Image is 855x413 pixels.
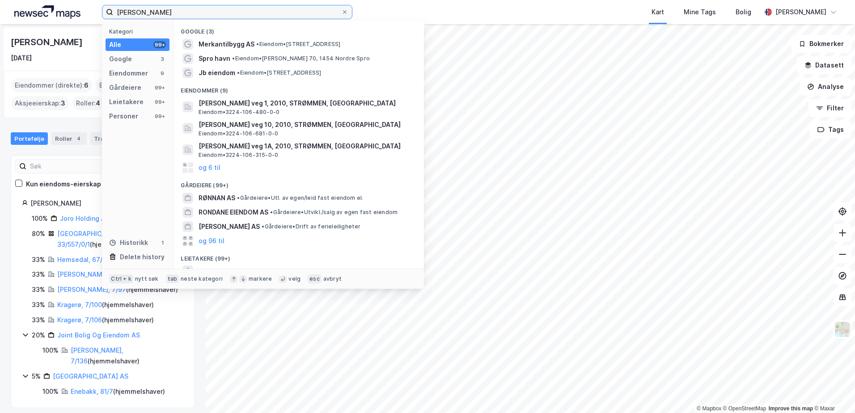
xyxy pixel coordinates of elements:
[810,370,855,413] iframe: Chat Widget
[199,266,230,277] span: RONDA AS
[135,275,159,282] div: nytt søk
[109,274,133,283] div: Ctrl + k
[800,78,851,96] button: Analyse
[697,405,721,412] a: Mapbox
[810,370,855,413] div: Kontrollprogram for chat
[96,98,100,109] span: 4
[14,5,80,19] img: logo.a4113a55bc3d86da70a041830d287a7e.svg
[26,160,124,173] input: Søk
[32,315,45,325] div: 33%
[791,35,851,53] button: Bokmerker
[32,269,45,280] div: 33%
[57,230,124,248] a: [GEOGRAPHIC_DATA], 33/557/0/1
[153,113,166,120] div: 99+
[232,55,235,62] span: •
[262,223,264,230] span: •
[237,69,321,76] span: Eiendom • [STREET_ADDRESS]
[199,236,224,246] button: og 96 til
[32,371,41,382] div: 5%
[723,405,766,412] a: OpenStreetMap
[153,41,166,48] div: 99+
[775,7,826,17] div: [PERSON_NAME]
[181,275,223,282] div: neste kategori
[26,179,101,190] div: Kun eiendoms-eierskap
[57,269,178,280] div: ( hjemmelshaver )
[42,386,59,397] div: 100%
[11,96,69,110] div: Aksjeeierskap :
[262,223,360,230] span: Gårdeiere • Drift av ferieleiligheter
[32,213,48,224] div: 100%
[84,80,89,91] span: 6
[174,175,424,191] div: Gårdeiere (99+)
[174,248,424,264] div: Leietakere (99+)
[109,28,169,35] div: Kategori
[42,345,59,356] div: 100%
[90,132,153,145] div: Transaksjoner
[96,78,182,93] div: Eiendommer (Indirekte) :
[57,284,178,295] div: ( hjemmelshaver )
[153,84,166,91] div: 99+
[232,268,262,275] span: Leietaker
[57,331,140,339] a: Joint Bolig Og Eiendom AS
[256,41,340,48] span: Eiendom • [STREET_ADDRESS]
[57,256,112,263] a: Hemsedal, 67/101
[232,55,370,62] span: Eiendom • [PERSON_NAME] 70, 1454 Nordre Spro
[57,301,102,308] a: Kragerø, 7/100
[834,321,851,338] img: Z
[57,270,126,278] a: [PERSON_NAME], 7/87
[71,388,113,395] a: Enebakk, 81/7
[249,275,272,282] div: markere
[684,7,716,17] div: Mine Tags
[109,39,121,50] div: Alle
[232,268,235,274] span: •
[109,54,132,64] div: Google
[199,109,279,116] span: Eiendom • 3224-106-480-0-0
[199,221,260,232] span: [PERSON_NAME] AS
[797,56,851,74] button: Datasett
[199,39,254,50] span: Merkantilbygg AS
[808,99,851,117] button: Filter
[308,274,322,283] div: esc
[109,68,148,79] div: Eiendommer
[32,299,45,310] div: 33%
[30,198,184,209] div: [PERSON_NAME]
[120,252,165,262] div: Delete history
[199,193,235,203] span: RØNNAN AS
[11,78,92,93] div: Eiendommer (direkte) :
[810,121,851,139] button: Tags
[199,119,413,130] span: [PERSON_NAME] veg 10, 2010, STRØMMEN, [GEOGRAPHIC_DATA]
[32,330,45,341] div: 20%
[736,7,751,17] div: Bolig
[159,70,166,77] div: 9
[199,152,278,159] span: Eiendom • 3224-106-315-0-0
[51,132,87,145] div: Roller
[199,130,278,137] span: Eiendom • 3224-106-681-0-0
[199,207,268,218] span: RONDANE EIENDOM AS
[57,286,126,293] a: [PERSON_NAME], 7/97
[270,209,273,215] span: •
[53,372,128,380] a: [GEOGRAPHIC_DATA] AS
[159,239,166,246] div: 1
[199,67,235,78] span: Jb eiendom
[71,345,184,367] div: ( hjemmelshaver )
[32,284,45,295] div: 33%
[71,386,165,397] div: ( hjemmelshaver )
[109,111,138,122] div: Personer
[74,134,83,143] div: 4
[57,315,154,325] div: ( hjemmelshaver )
[57,254,164,265] div: ( hjemmelshaver )
[199,162,220,173] button: og 6 til
[109,237,148,248] div: Historikk
[32,228,45,239] div: 80%
[769,405,813,412] a: Improve this map
[71,346,123,365] a: [PERSON_NAME], 7/136
[323,275,342,282] div: avbryt
[57,316,102,324] a: Kragerø, 7/106
[109,97,144,107] div: Leietakere
[32,254,45,265] div: 33%
[288,275,301,282] div: velg
[199,98,413,109] span: [PERSON_NAME] veg 1, 2010, STRØMMEN, [GEOGRAPHIC_DATA]
[166,274,179,283] div: tab
[652,7,664,17] div: Kart
[270,209,398,216] span: Gårdeiere • Utvikl./salg av egen fast eiendom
